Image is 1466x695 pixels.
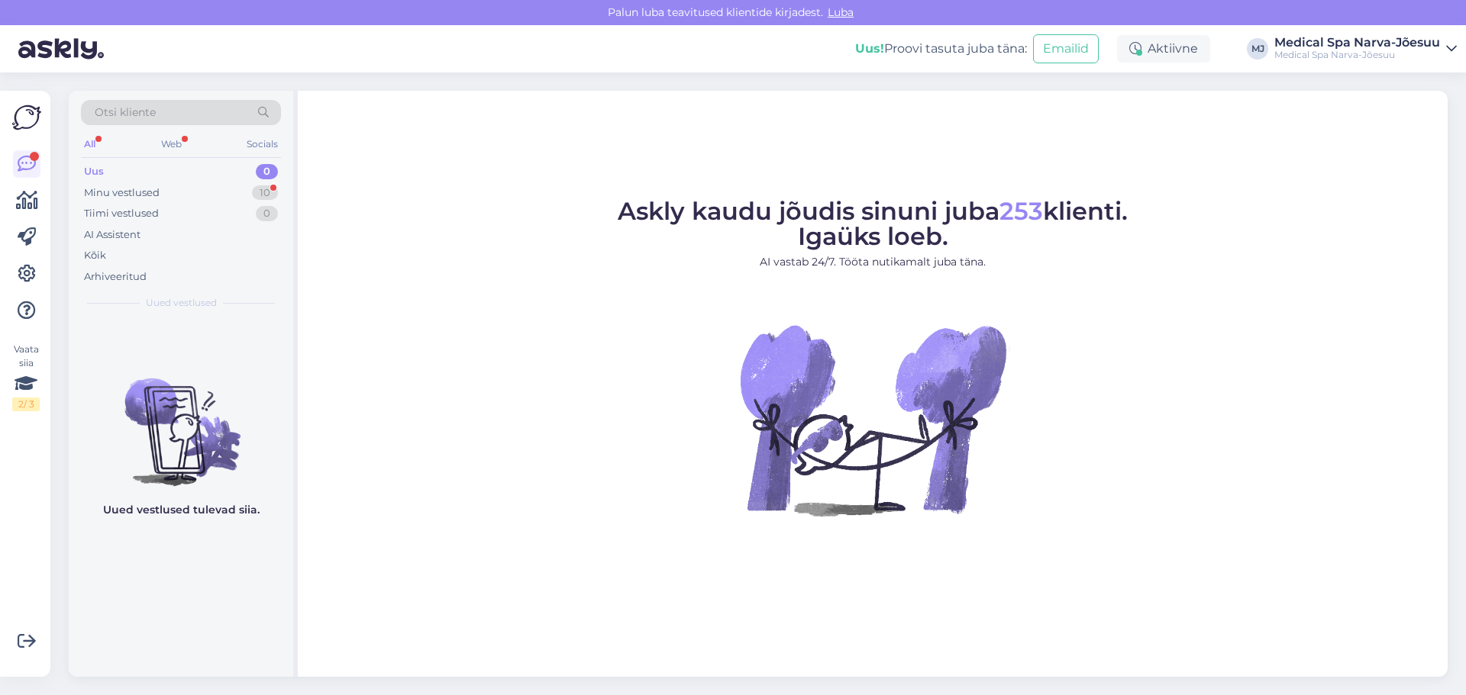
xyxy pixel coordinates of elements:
[1247,38,1268,60] div: MJ
[12,397,40,411] div: 2 / 3
[1274,37,1440,49] div: Medical Spa Narva-Jõesuu
[999,196,1043,226] span: 253
[146,296,217,310] span: Uued vestlused
[855,40,1027,58] div: Proovi tasuta juba täna:
[103,502,260,518] p: Uued vestlused tulevad siia.
[618,196,1128,251] span: Askly kaudu jõudis sinuni juba klienti. Igaüks loeb.
[1117,35,1210,63] div: Aktiivne
[1033,34,1099,63] button: Emailid
[244,134,281,154] div: Socials
[95,105,156,121] span: Otsi kliente
[735,282,1010,557] img: No Chat active
[84,269,147,285] div: Arhiveeritud
[823,5,858,19] span: Luba
[12,343,40,411] div: Vaata siia
[84,227,140,243] div: AI Assistent
[84,206,159,221] div: Tiimi vestlused
[256,206,278,221] div: 0
[12,103,41,132] img: Askly Logo
[618,254,1128,270] p: AI vastab 24/7. Tööta nutikamalt juba täna.
[252,185,278,201] div: 10
[81,134,98,154] div: All
[69,351,293,488] img: No chats
[84,248,106,263] div: Kõik
[84,164,104,179] div: Uus
[158,134,185,154] div: Web
[256,164,278,179] div: 0
[84,185,160,201] div: Minu vestlused
[1274,49,1440,61] div: Medical Spa Narva-Jõesuu
[855,41,884,56] b: Uus!
[1274,37,1457,61] a: Medical Spa Narva-JõesuuMedical Spa Narva-Jõesuu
